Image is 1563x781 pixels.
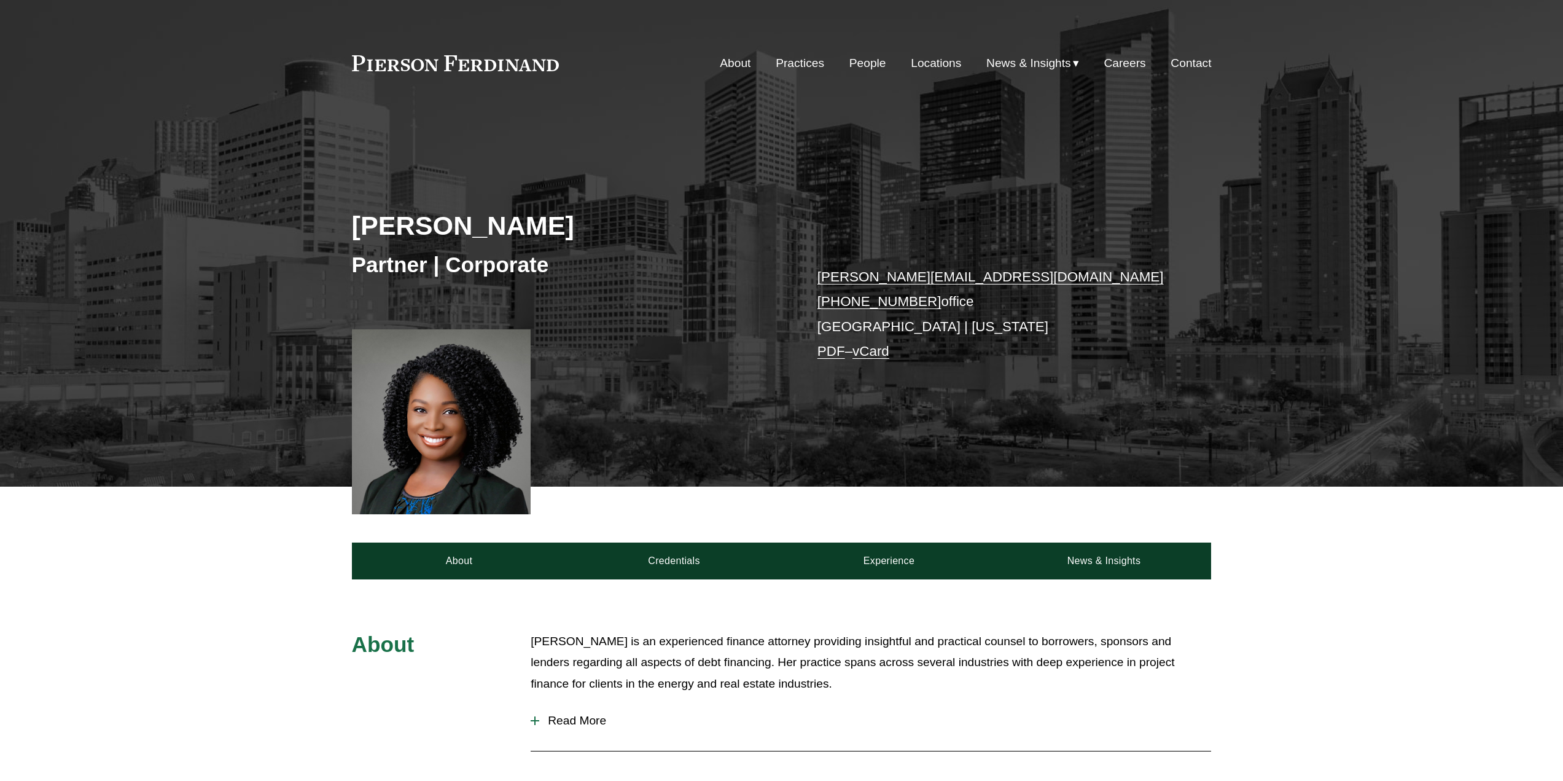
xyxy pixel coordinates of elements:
[986,53,1071,74] span: News & Insights
[849,52,886,75] a: People
[817,269,1164,285] a: [PERSON_NAME][EMAIL_ADDRESS][DOMAIN_NAME]
[567,543,782,579] a: Credentials
[539,714,1211,728] span: Read More
[352,543,567,579] a: About
[996,543,1211,579] a: News & Insights
[817,343,845,359] a: PDF
[1104,52,1145,75] a: Careers
[911,52,961,75] a: Locations
[720,52,750,75] a: About
[531,705,1211,737] button: Read More
[531,631,1211,695] p: [PERSON_NAME] is an experienced finance attorney providing insightful and practical counsel to bo...
[817,294,941,309] a: [PHONE_NUMBER]
[817,265,1175,364] p: office [GEOGRAPHIC_DATA] | [US_STATE] –
[986,52,1079,75] a: folder dropdown
[352,632,415,656] span: About
[1171,52,1211,75] a: Contact
[352,251,782,278] h3: Partner | Corporate
[852,343,889,359] a: vCard
[782,543,997,579] a: Experience
[776,52,824,75] a: Practices
[352,210,782,241] h2: [PERSON_NAME]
